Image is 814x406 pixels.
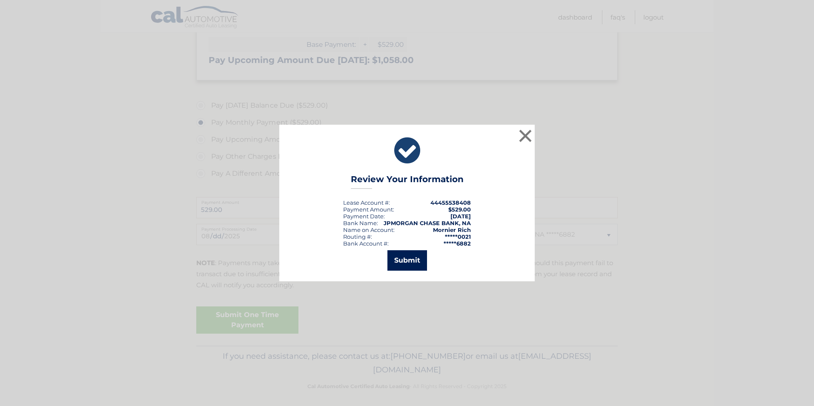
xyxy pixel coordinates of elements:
h3: Review Your Information [351,174,464,189]
div: : [343,213,385,220]
div: Name on Account: [343,226,395,233]
strong: 44455538408 [430,199,471,206]
span: $529.00 [448,206,471,213]
div: Routing #: [343,233,372,240]
div: Payment Amount: [343,206,394,213]
div: Bank Name: [343,220,378,226]
span: [DATE] [450,213,471,220]
strong: Mornier Rich [433,226,471,233]
span: Payment Date [343,213,384,220]
div: Bank Account #: [343,240,389,247]
strong: JPMORGAN CHASE BANK, NA [384,220,471,226]
button: Submit [387,250,427,271]
div: Lease Account #: [343,199,390,206]
button: × [517,127,534,144]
